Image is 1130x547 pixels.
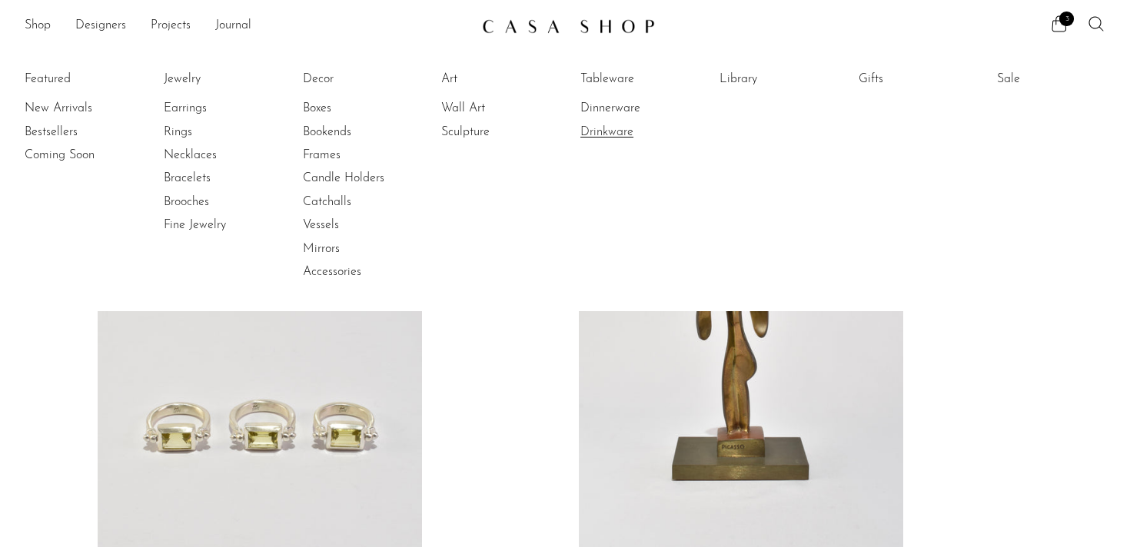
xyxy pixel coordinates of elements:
a: Coming Soon [25,147,140,164]
a: Sale [997,71,1112,88]
a: Bookends [303,124,418,141]
a: Library [720,71,835,88]
a: Projects [151,16,191,36]
a: Jewelry [164,71,279,88]
ul: Library [720,68,835,97]
a: Shop [25,16,51,36]
span: 3 [1059,12,1074,26]
a: Candle Holders [303,170,418,187]
ul: Art [441,68,557,144]
a: Catchalls [303,194,418,211]
a: Mirrors [303,240,418,257]
ul: Tableware [580,68,696,144]
ul: Decor [303,68,418,284]
ul: Sale [997,68,1112,97]
a: Decor [303,71,418,88]
a: Art [441,71,557,88]
a: Accessories [303,264,418,280]
a: Designers [75,16,126,36]
a: Necklaces [164,147,279,164]
a: Rings [164,124,279,141]
ul: Featured [25,97,140,167]
a: Wall Art [441,100,557,117]
a: Bestsellers [25,124,140,141]
a: Brooches [164,194,279,211]
a: Gifts [859,71,974,88]
a: Journal [215,16,251,36]
nav: Desktop navigation [25,13,470,39]
ul: NEW HEADER MENU [25,13,470,39]
ul: Jewelry [164,68,279,237]
a: Fine Jewelry [164,217,279,234]
a: Vessels [303,217,418,234]
a: New Arrivals [25,100,140,117]
a: Frames [303,147,418,164]
a: Earrings [164,100,279,117]
a: Dinnerware [580,100,696,117]
a: Drinkware [580,124,696,141]
a: Bracelets [164,170,279,187]
a: Tableware [580,71,696,88]
a: Sculpture [441,124,557,141]
ul: Gifts [859,68,974,97]
a: Boxes [303,100,418,117]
